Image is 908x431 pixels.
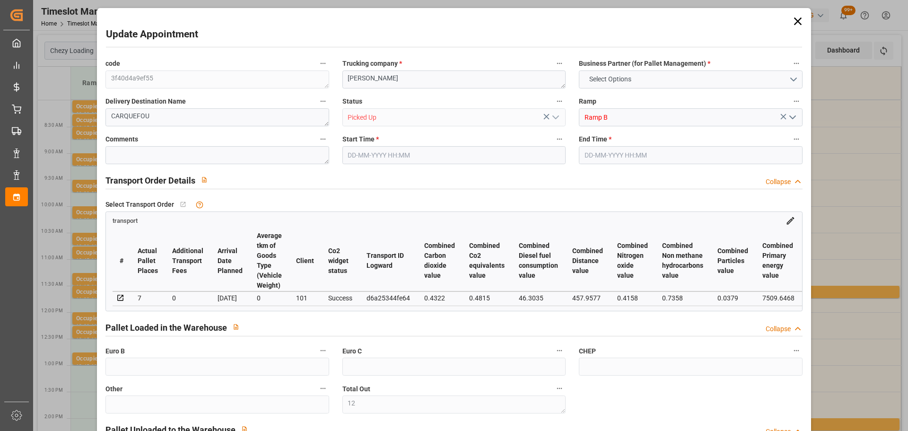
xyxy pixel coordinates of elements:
[105,321,227,334] h2: Pallet Loaded in the Warehouse
[210,230,250,291] th: Arrival Date Planned
[579,146,802,164] input: DD-MM-YYYY HH:MM
[105,59,120,69] span: code
[296,292,314,304] div: 101
[655,230,710,291] th: Combined Non methane hydrocarbons value
[579,59,710,69] span: Business Partner (for Pallet Management)
[250,230,289,291] th: Average tkm of Goods Type (Vehicle Weight)
[579,97,596,106] span: Ramp
[342,146,566,164] input: DD-MM-YYYY HH:MM
[553,382,566,395] button: Total Out
[519,292,558,304] div: 46.3035
[424,292,455,304] div: 0.4322
[342,134,379,144] span: Start Time
[289,230,321,291] th: Client
[469,292,505,304] div: 0.4815
[195,171,213,189] button: View description
[553,133,566,145] button: Start Time *
[417,230,462,291] th: Combined Carbon dioxide value
[762,292,794,304] div: 7509.6468
[342,384,370,394] span: Total Out
[113,230,131,291] th: #
[617,292,648,304] div: 0.4158
[105,200,174,210] span: Select Transport Order
[113,216,138,224] a: transport
[105,97,186,106] span: Delivery Destination Name
[790,57,803,70] button: Business Partner (for Pallet Management) *
[342,97,362,106] span: Status
[565,230,610,291] th: Combined Distance value
[585,74,636,84] span: Select Options
[766,177,791,187] div: Collapse
[138,292,158,304] div: 7
[257,292,282,304] div: 0
[342,70,566,88] textarea: [PERSON_NAME]
[172,292,203,304] div: 0
[802,230,847,291] th: Combined Sulphur dioxide value
[227,318,245,336] button: View description
[105,346,125,356] span: Euro B
[462,230,512,291] th: Combined Co2 equivalents value
[342,396,566,413] textarea: 12
[317,382,329,395] button: Other
[317,57,329,70] button: code
[131,230,165,291] th: Actual Pallet Places
[105,134,138,144] span: Comments
[342,59,402,69] span: Trucking company
[579,134,611,144] span: End Time
[548,110,562,125] button: open menu
[790,133,803,145] button: End Time *
[785,110,799,125] button: open menu
[317,344,329,357] button: Euro B
[342,108,566,126] input: Type to search/select
[105,384,122,394] span: Other
[328,292,352,304] div: Success
[579,70,802,88] button: open menu
[790,344,803,357] button: CHEP
[106,27,198,42] h2: Update Appointment
[710,230,755,291] th: Combined Particles value
[662,292,703,304] div: 0.7358
[610,230,655,291] th: Combined Nitrogen oxide value
[113,217,138,224] span: transport
[105,174,195,187] h2: Transport Order Details
[717,292,748,304] div: 0.0379
[553,344,566,357] button: Euro C
[790,95,803,107] button: Ramp
[755,230,802,291] th: Combined Primary energy value
[367,292,410,304] div: d6a25344fe64
[165,230,210,291] th: Additional Transport Fees
[321,230,359,291] th: Co2 widget status
[317,95,329,107] button: Delivery Destination Name
[579,108,802,126] input: Type to search/select
[512,230,565,291] th: Combined Diesel fuel consumption value
[766,324,791,334] div: Collapse
[105,70,329,88] textarea: 3f40d4a9ef55
[572,292,603,304] div: 457.9577
[553,95,566,107] button: Status
[218,292,243,304] div: [DATE]
[342,346,362,356] span: Euro C
[579,346,596,356] span: CHEP
[553,57,566,70] button: Trucking company *
[105,108,329,126] textarea: CARQUEFOU
[317,133,329,145] button: Comments
[359,230,417,291] th: Transport ID Logward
